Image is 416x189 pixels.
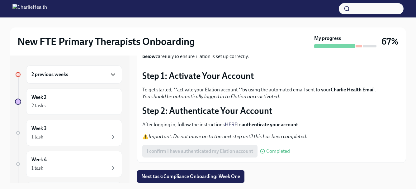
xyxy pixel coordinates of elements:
h2: New FTE Primary Therapists Onboarding [17,35,195,48]
a: Week 31 task [15,120,122,146]
p: Step 2: Authenticate Your Account [142,105,401,116]
h3: 67% [381,36,399,47]
img: CharlieHealth [12,4,47,14]
span: Next task : Compliance Onboarding: Week One [141,173,240,180]
p: To get started, **activate your Elation account **by using the automated email sent to your . [142,86,401,100]
p: Step 1: Activate Your Account [142,70,401,81]
div: 2 previous weeks [26,65,122,84]
h6: Week 3 [31,125,47,132]
p: After logging in, follow the instructions to . [142,121,401,128]
a: HERE [225,122,237,128]
em: You should be automatically logged in to Elation once activated. [142,94,280,99]
strong: Charlie Health Email [331,87,375,93]
div: 2 tasks [31,102,46,109]
h6: 2 previous weeks [31,71,68,78]
h6: Week 2 [31,94,46,101]
a: Week 41 task [15,151,122,177]
button: Next task:Compliance Onboarding: Week One [137,170,244,183]
em: Important: Do not move on to the next step until this has been completed. [149,133,307,139]
h6: Week 4 [31,156,47,163]
div: 1 task [31,133,43,140]
strong: authenticate your account [242,122,298,128]
strong: My progress [314,35,341,42]
span: Completed [266,149,290,154]
a: Week 22 tasks [15,89,122,115]
p: ⚠️ [142,133,401,140]
div: 1 task [31,165,43,172]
